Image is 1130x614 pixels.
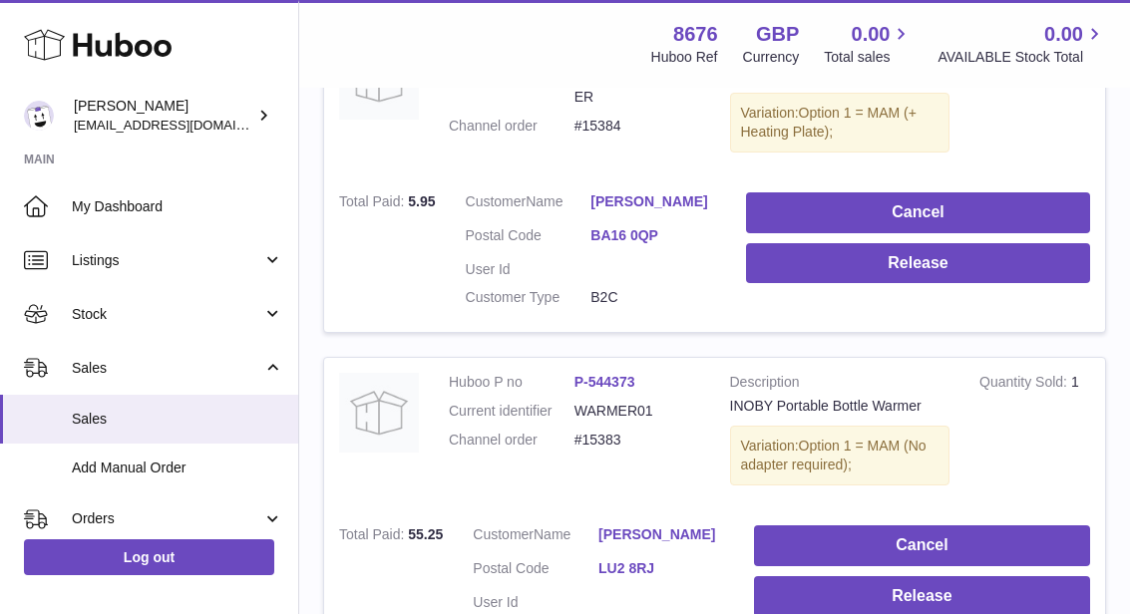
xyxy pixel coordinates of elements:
[756,21,799,48] strong: GBP
[339,193,408,214] strong: Total Paid
[730,426,950,485] div: Variation:
[824,21,913,67] a: 0.00 Total sales
[730,373,950,397] strong: Description
[964,358,1105,510] td: 1
[72,197,283,216] span: My Dashboard
[741,438,927,472] span: Option 1 = MAM (No adapter required);
[574,431,700,450] dd: #15383
[74,117,293,133] span: [EMAIL_ADDRESS][DOMAIN_NAME]
[754,525,1090,566] button: Cancel
[449,431,574,450] dt: Channel order
[473,526,534,542] span: Customer
[74,97,253,135] div: [PERSON_NAME]
[449,117,574,136] dt: Channel order
[466,193,527,209] span: Customer
[466,226,591,250] dt: Postal Code
[598,559,724,578] a: LU2 8RJ
[651,48,718,67] div: Huboo Ref
[339,526,408,547] strong: Total Paid
[24,101,54,131] img: hello@inoby.co.uk
[449,373,574,392] dt: Huboo P no
[824,48,913,67] span: Total sales
[938,48,1106,67] span: AVAILABLE Stock Total
[473,593,598,612] dt: User Id
[598,525,724,544] a: [PERSON_NAME]
[590,226,716,245] a: BA16 0QP
[741,105,917,140] span: Option 1 = MAM (+ Heating Plate);
[72,305,262,324] span: Stock
[72,410,283,429] span: Sales
[730,397,950,416] div: INOBY Portable Bottle Warmer
[979,374,1071,395] strong: Quantity Sold
[72,251,262,270] span: Listings
[964,25,1105,177] td: 1
[449,402,574,421] dt: Current identifier
[746,243,1090,284] button: Release
[408,193,435,209] span: 5.95
[673,21,718,48] strong: 8676
[852,21,891,48] span: 0.00
[574,374,635,390] a: P-544373
[466,288,591,307] dt: Customer Type
[574,69,700,107] dd: NEW-MAM-ADAPTER
[574,402,700,421] dd: WARMER01
[590,288,716,307] dd: B2C
[408,526,443,542] span: 55.25
[473,559,598,583] dt: Postal Code
[743,48,800,67] div: Currency
[1044,21,1083,48] span: 0.00
[339,373,419,453] img: no-photo.jpg
[590,192,716,211] a: [PERSON_NAME]
[449,69,574,107] dt: Current identifier
[473,525,598,549] dt: Name
[746,192,1090,233] button: Cancel
[72,509,262,528] span: Orders
[72,459,283,477] span: Add Manual Order
[466,192,591,216] dt: Name
[72,359,262,378] span: Sales
[24,539,274,575] a: Log out
[466,260,591,279] dt: User Id
[574,117,700,136] dd: #15384
[730,93,950,153] div: Variation:
[938,21,1106,67] a: 0.00 AVAILABLE Stock Total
